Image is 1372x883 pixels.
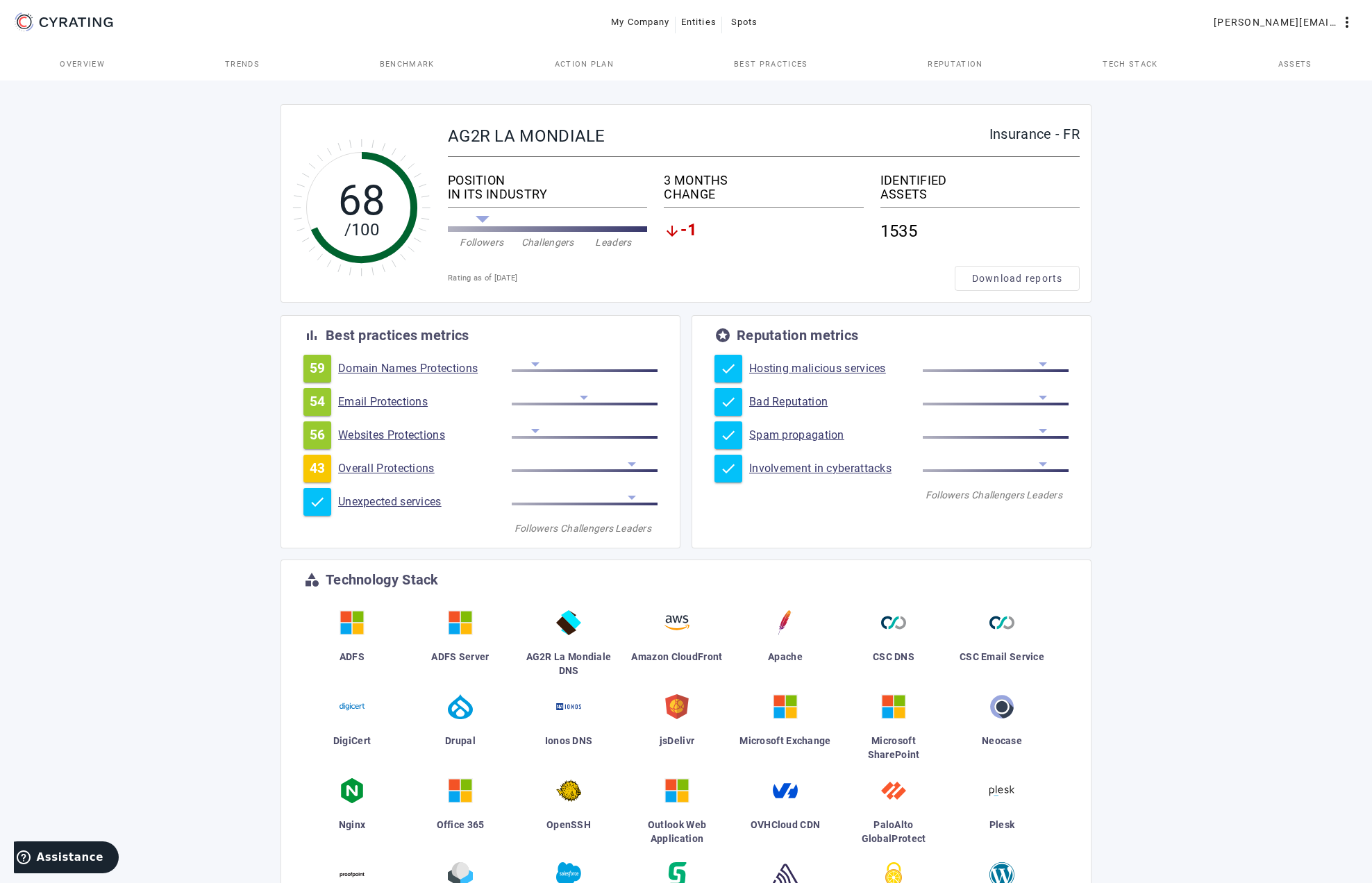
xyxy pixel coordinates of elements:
span: Nginx [339,819,366,830]
div: AG2R LA MONDIALE [448,127,989,145]
span: Amazon CloudFront [631,651,722,662]
div: Challengers [560,521,609,535]
a: Domain Names Protections [338,362,512,376]
div: Leaders [609,521,658,535]
div: IN ITS INDUSTRY [448,187,647,201]
a: DigiCert [303,689,401,773]
span: jsDelivr [660,735,694,746]
div: Insurance - FR [989,127,1080,141]
mat-icon: arrow_downward [664,223,680,239]
a: ADFS Server [412,605,509,689]
mat-icon: stars [714,327,731,344]
span: Overview [60,60,105,68]
mat-icon: check [720,360,737,377]
a: Hosting malicious services [749,362,923,376]
span: Plesk [989,819,1015,830]
span: Download reports [972,271,1063,285]
a: Office 365 [412,773,509,857]
tspan: 68 [338,176,386,225]
div: ASSETS [880,187,1080,201]
button: Entities [676,10,722,35]
a: Websites Protections [338,428,512,442]
div: Challengers [971,488,1020,502]
div: 1535 [880,213,1080,249]
a: AG2R La Mondiale DNS [520,605,617,689]
span: My Company [611,11,670,33]
g: CYRATING [40,17,113,27]
tspan: /100 [344,220,379,239]
span: 59 [310,362,326,376]
a: OVHCloud CDN [737,773,834,857]
a: Email Protections [338,395,512,409]
div: CHANGE [664,187,863,201]
span: CSC Email Service [960,651,1044,662]
span: Spots [731,11,758,33]
span: Neocase [982,735,1022,746]
a: Drupal [412,689,509,773]
a: Neocase [953,689,1051,773]
a: Spam propagation [749,428,923,442]
a: Microsoft SharePoint [845,689,942,773]
span: Microsoft SharePoint [868,735,920,760]
span: Trends [225,60,260,68]
span: -1 [680,223,697,239]
iframe: Ouvre un widget dans lequel vous pouvez trouver plus d’informations [14,841,119,876]
a: Outlook Web Application [628,773,726,857]
span: Apache [768,651,803,662]
a: Microsoft Exchange [737,689,834,773]
span: ADFS Server [431,651,489,662]
span: Microsoft Exchange [739,735,830,746]
mat-icon: category [303,571,320,588]
a: Ionos DNS [520,689,617,773]
span: Reputation [928,60,982,68]
span: [PERSON_NAME][EMAIL_ADDRESS][DOMAIN_NAME] [1214,11,1339,33]
span: OpenSSH [546,819,591,830]
span: PaloAlto GlobalProtect [862,819,926,844]
span: 43 [310,462,326,476]
a: OpenSSH [520,773,617,857]
button: [PERSON_NAME][EMAIL_ADDRESS][DOMAIN_NAME] [1208,10,1361,35]
mat-icon: more_vert [1339,14,1355,31]
div: Followers [512,521,560,535]
span: Office 365 [437,819,485,830]
a: Apache [737,605,834,689]
div: POSITION [448,174,647,187]
div: IDENTIFIED [880,174,1080,187]
span: DigiCert [333,735,371,746]
a: CSC DNS [845,605,942,689]
span: Ionos DNS [545,735,593,746]
button: Spots [722,10,767,35]
a: ADFS [303,605,401,689]
a: Unexpected services [338,495,512,509]
span: Assets [1278,60,1312,68]
a: Nginx [303,773,401,857]
div: Followers [923,488,971,502]
span: Benchmark [380,60,435,68]
mat-icon: check [720,460,737,477]
div: Leaders [580,235,646,249]
span: OVHCloud CDN [751,819,821,830]
span: AG2R La Mondiale DNS [526,651,612,676]
a: Involvement in cyberattacks [749,462,923,476]
a: Amazon CloudFront [628,605,726,689]
div: Rating as of [DATE] [448,271,955,285]
a: Overall Protections [338,462,512,476]
div: Followers [449,235,514,249]
span: Drupal [445,735,476,746]
a: CSC Email Service [953,605,1051,689]
div: Leaders [1020,488,1069,502]
span: Outlook Web Application [648,819,706,844]
span: ADFS [340,651,365,662]
a: Bad Reputation [749,395,923,409]
div: Reputation metrics [737,328,858,342]
div: Best practices metrics [326,328,469,342]
mat-icon: check [720,427,737,444]
div: 3 MONTHS [664,174,863,187]
span: Tech Stack [1103,60,1157,68]
mat-icon: check [720,394,737,410]
button: Download reports [955,266,1080,291]
div: Challengers [514,235,580,249]
mat-icon: bar_chart [303,327,320,344]
span: Action Plan [555,60,614,68]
